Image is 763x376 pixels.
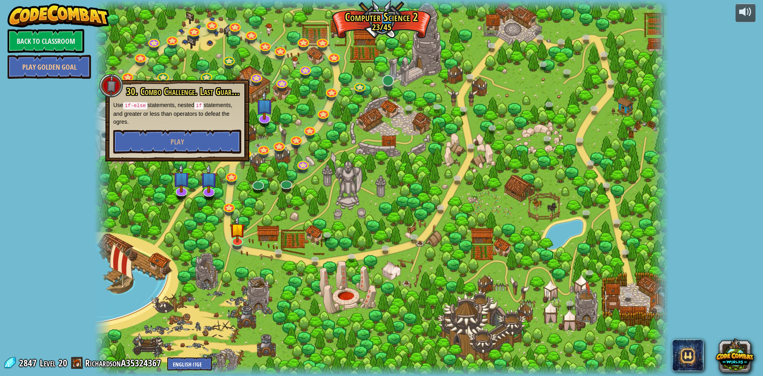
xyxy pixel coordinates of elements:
[113,130,241,154] button: Play
[8,55,91,79] a: Play Golden Goal
[113,101,241,126] p: Use statements, nested statements, and greater or less than operators to defeat the ogres.
[230,216,245,242] img: level-banner-started.png
[58,357,67,369] span: 20
[256,91,273,120] img: level-banner-unstarted-subscriber.png
[200,164,217,193] img: level-banner-unstarted-subscriber.png
[194,102,203,109] code: if
[8,29,84,53] a: Back to Classroom
[123,102,147,109] code: if-else
[85,357,163,369] a: RichardsonA35324367
[736,4,755,22] button: Adjust volume
[40,357,56,370] span: Level
[170,137,184,147] span: Play
[126,85,245,98] span: 30. Combo Challenge. Last Guardian
[19,357,39,369] span: 2847
[173,164,190,193] img: level-banner-unstarted-subscriber.png
[8,4,109,27] img: CodeCombat - Learn how to code by playing a game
